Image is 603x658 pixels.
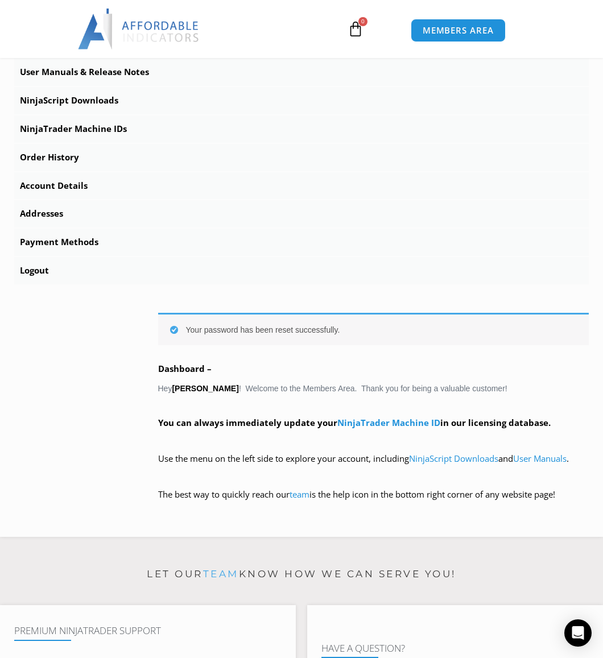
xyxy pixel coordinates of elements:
[358,17,367,26] span: 0
[14,59,589,86] a: User Manuals & Release Notes
[14,257,589,284] a: Logout
[78,9,200,49] img: LogoAI | Affordable Indicators – NinjaTrader
[158,313,589,519] div: Hey ! Welcome to the Members Area. Thank you for being a valuable customer!
[203,568,239,580] a: team
[337,417,440,428] a: NinjaTrader Machine ID
[158,487,589,519] p: The best way to quickly reach our is the help icon in the bottom right corner of any website page!
[158,363,212,374] b: Dashboard –
[411,19,506,42] a: MEMBERS AREA
[14,229,589,256] a: Payment Methods
[14,30,589,284] nav: Account pages
[14,144,589,171] a: Order History
[290,489,309,500] a: team
[14,625,282,636] h4: Premium NinjaTrader Support
[14,87,589,114] a: NinjaScript Downloads
[14,200,589,227] a: Addresses
[423,26,494,35] span: MEMBERS AREA
[564,619,592,647] div: Open Intercom Messenger
[158,417,551,428] strong: You can always immediately update your in our licensing database.
[331,13,381,45] a: 0
[513,453,567,464] a: User Manuals
[14,172,589,200] a: Account Details
[409,453,498,464] a: NinjaScript Downloads
[321,643,589,654] h4: Have A Question?
[14,115,589,143] a: NinjaTrader Machine IDs
[158,313,589,345] div: Your password has been reset successfully.
[158,451,589,483] p: Use the menu on the left side to explore your account, including and .
[172,384,238,393] strong: [PERSON_NAME]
